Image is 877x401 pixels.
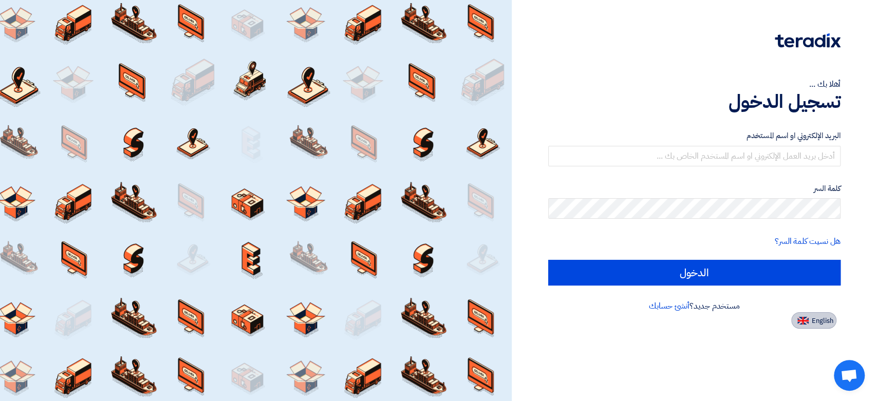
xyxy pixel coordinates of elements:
h1: تسجيل الدخول [548,90,841,113]
img: Teradix logo [775,33,841,48]
label: البريد الإلكتروني او اسم المستخدم [548,130,841,142]
a: أنشئ حسابك [649,300,689,312]
input: أدخل بريد العمل الإلكتروني او اسم المستخدم الخاص بك ... [548,146,841,166]
a: هل نسيت كلمة السر؟ [775,235,841,247]
div: مستخدم جديد؟ [548,300,841,312]
label: كلمة السر [548,183,841,195]
button: English [791,312,836,329]
div: أهلا بك ... [548,78,841,90]
span: English [812,317,833,324]
input: الدخول [548,260,841,285]
a: Open chat [834,360,865,391]
img: en-US.png [797,317,809,324]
